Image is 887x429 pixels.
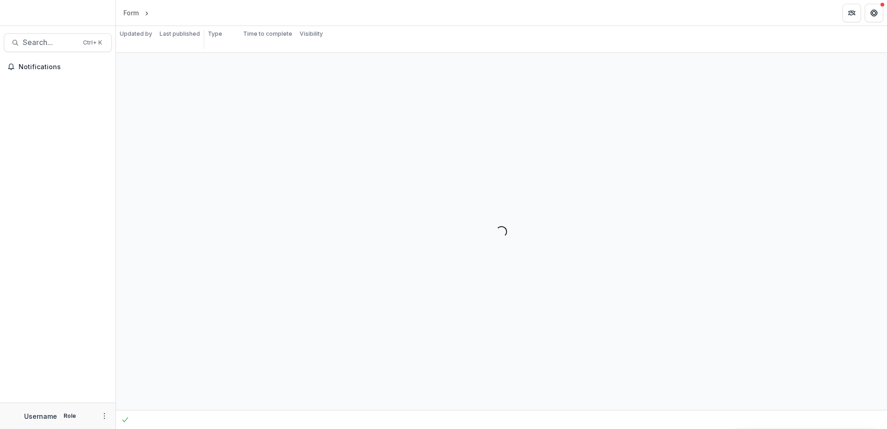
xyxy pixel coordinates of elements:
p: Time to complete [243,30,292,38]
a: Form [120,6,142,19]
nav: breadcrumb [120,6,190,19]
span: Search... [23,38,77,47]
button: Partners [842,4,861,22]
p: Role [61,412,79,420]
span: Notifications [19,63,108,71]
button: Get Help [865,4,883,22]
p: Username [24,411,57,421]
button: More [99,410,110,422]
p: Visibility [300,30,323,38]
div: Form [123,8,139,18]
div: Ctrl + K [81,38,104,48]
p: Updated by [120,30,152,38]
button: Search... [4,33,112,52]
p: Type [208,30,222,38]
button: Notifications [4,59,112,74]
p: Last published [160,30,200,38]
